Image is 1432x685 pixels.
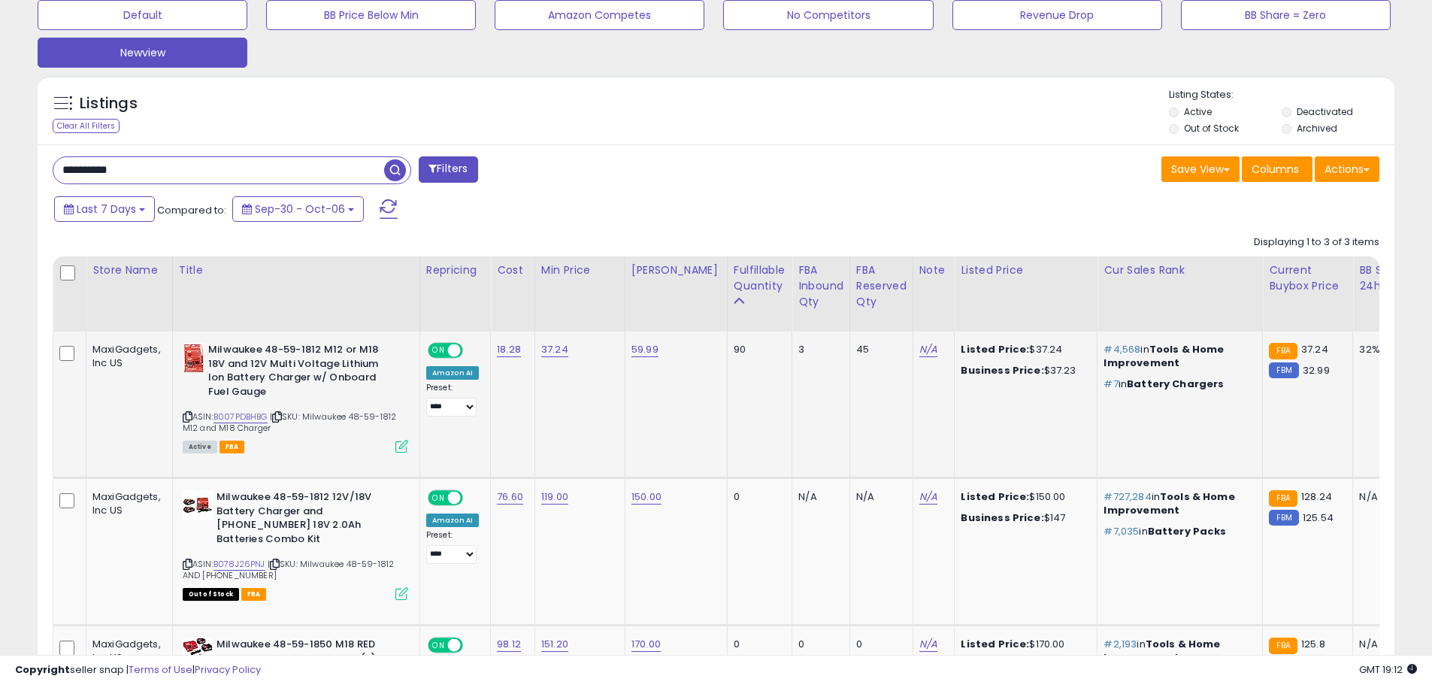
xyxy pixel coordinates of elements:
[183,441,217,453] span: All listings currently available for purchase on Amazon
[1269,510,1298,526] small: FBM
[1252,162,1299,177] span: Columns
[183,588,239,601] span: All listings that are currently out of stock and unavailable for purchase on Amazon
[961,343,1085,356] div: $37.24
[129,662,192,677] a: Terms of Use
[54,196,155,222] button: Last 7 Days
[426,530,479,564] div: Preset:
[1104,525,1251,538] p: in
[1303,511,1334,525] span: 125.54
[1269,362,1298,378] small: FBM
[1301,637,1325,651] span: 125.8
[1297,122,1337,135] label: Archived
[183,343,408,451] div: ASIN:
[1161,156,1240,182] button: Save View
[734,343,780,356] div: 90
[1104,262,1256,278] div: Cur Sales Rank
[1104,490,1251,517] p: in
[255,202,345,217] span: Sep-30 - Oct-06
[429,639,448,652] span: ON
[1104,638,1251,665] p: in
[919,262,949,278] div: Note
[961,490,1085,504] div: $150.00
[919,637,937,652] a: N/A
[1359,262,1414,294] div: BB Share 24h.
[183,638,213,657] img: 41VgJ1-T-JL._SL40_.jpg
[38,38,247,68] button: Newview
[1104,524,1139,538] span: #7,035
[497,342,521,357] a: 18.28
[15,663,261,677] div: seller snap | |
[961,511,1085,525] div: $147
[241,588,267,601] span: FBA
[426,366,479,380] div: Amazon AI
[157,203,226,217] span: Compared to:
[1297,105,1353,118] label: Deactivated
[798,490,838,504] div: N/A
[856,490,901,504] div: N/A
[213,558,265,571] a: B078J26PNJ
[216,490,399,550] b: Milwaukee 48-59-1812 12V/18V Battery Charger and [PHONE_NUMBER] 18V 2.0Ah Batteries Combo Kit
[429,492,448,505] span: ON
[1254,235,1379,250] div: Displaying 1 to 3 of 3 items
[419,156,477,183] button: Filters
[631,342,658,357] a: 59.99
[1269,343,1297,359] small: FBA
[1127,377,1224,391] span: Battery Chargers
[734,490,780,504] div: 0
[15,662,70,677] strong: Copyright
[1104,637,1137,651] span: #2,193
[183,490,213,520] img: 51SAvxnHVAL._SL40_.jpg
[1104,490,1234,517] span: Tools & Home Improvement
[1315,156,1379,182] button: Actions
[77,202,136,217] span: Last 7 Days
[195,662,261,677] a: Privacy Policy
[631,637,661,652] a: 170.00
[183,411,397,433] span: | SKU: Milwaukee 48-59-1812 M12 and M18 Charger
[461,344,485,357] span: OFF
[497,637,521,652] a: 98.12
[734,262,786,294] div: Fulfillable Quantity
[541,637,568,652] a: 151.20
[1269,638,1297,654] small: FBA
[92,490,161,517] div: MaxiGadgets, Inc US
[961,342,1029,356] b: Listed Price:
[213,411,268,423] a: B007PDBHBG
[497,262,528,278] div: Cost
[232,196,364,222] button: Sep-30 - Oct-06
[1301,342,1328,356] span: 37.24
[734,638,780,651] div: 0
[208,343,391,402] b: Milwaukee 48-59-1812 M12 or M18 18V and 12V Multi Voltage Lithium Ion Battery Charger w/ Onboard ...
[1148,524,1227,538] span: Battery Packs
[1303,363,1330,377] span: 32.99
[1269,490,1297,507] small: FBA
[1184,122,1239,135] label: Out of Stock
[1104,637,1220,665] span: Tools & Home Improvement
[541,262,619,278] div: Min Price
[919,342,937,357] a: N/A
[1104,377,1118,391] span: #7
[1301,490,1332,504] span: 128.24
[183,343,204,373] img: 51-lV23oeFL._SL40_.jpg
[541,342,568,357] a: 37.24
[919,490,937,505] a: N/A
[426,514,479,527] div: Amazon AI
[461,492,485,505] span: OFF
[426,262,484,278] div: Repricing
[92,343,161,370] div: MaxiGadgets, Inc US
[798,343,838,356] div: 3
[961,638,1085,651] div: $170.00
[1359,490,1409,504] div: N/A
[1169,88,1394,102] p: Listing States:
[961,637,1029,651] b: Listed Price:
[92,262,166,278] div: Store Name
[426,383,479,417] div: Preset:
[429,344,448,357] span: ON
[856,262,907,310] div: FBA Reserved Qty
[856,343,901,356] div: 45
[219,441,245,453] span: FBA
[798,262,843,310] div: FBA inbound Qty
[179,262,413,278] div: Title
[541,490,568,505] a: 119.00
[1359,638,1409,651] div: N/A
[961,511,1043,525] b: Business Price:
